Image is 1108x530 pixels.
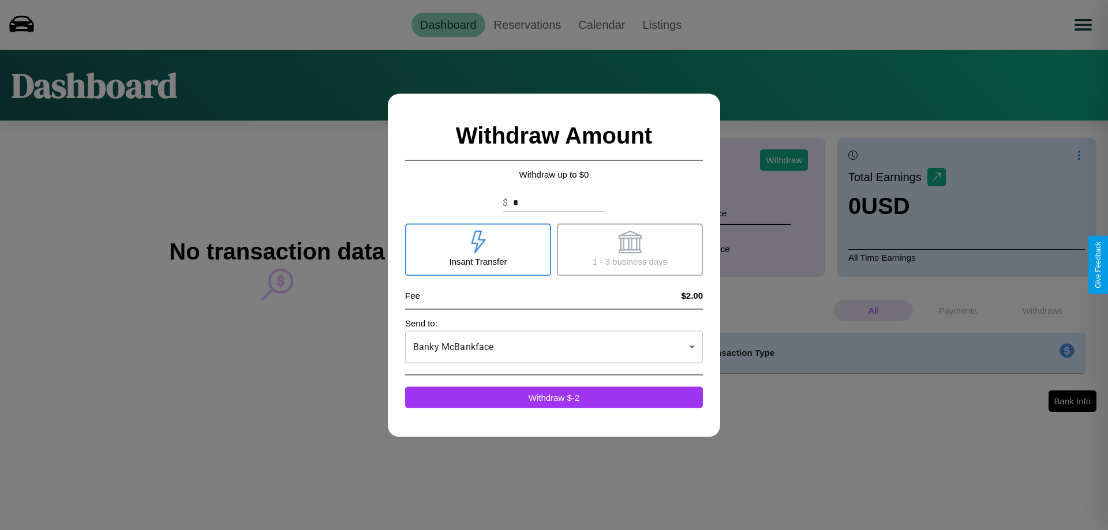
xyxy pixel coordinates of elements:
p: Withdraw up to $ 0 [405,166,703,182]
div: Banky McBankface [405,330,703,363]
p: Insant Transfer [449,253,507,269]
h4: $2.00 [681,290,703,300]
p: Fee [405,287,420,303]
p: Send to: [405,315,703,330]
h2: Withdraw Amount [405,111,703,160]
button: Withdraw $-2 [405,386,703,408]
p: $ [503,196,508,209]
p: 1 - 3 business days [593,253,667,269]
div: Give Feedback [1094,242,1102,288]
